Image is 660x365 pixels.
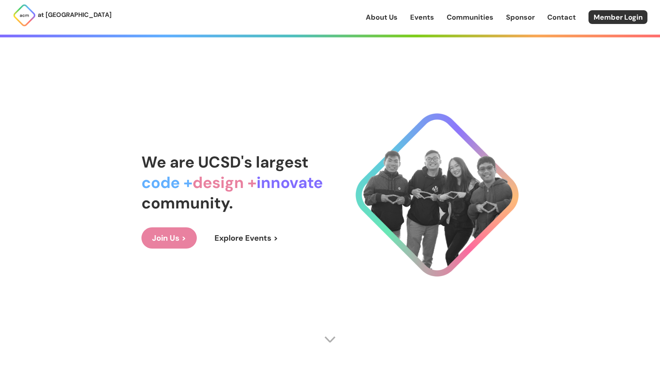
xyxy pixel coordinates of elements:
a: Join Us > [141,227,197,249]
img: Cool Logo [356,113,519,277]
a: About Us [366,12,398,22]
p: at [GEOGRAPHIC_DATA] [38,10,112,20]
a: Contact [547,12,576,22]
a: Events [410,12,434,22]
img: ACM Logo [13,4,36,27]
a: Sponsor [506,12,535,22]
a: Explore Events > [204,227,289,249]
span: code + [141,172,192,193]
a: at [GEOGRAPHIC_DATA] [13,4,112,27]
span: design + [192,172,257,193]
img: Scroll Arrow [324,334,336,345]
span: We are UCSD's largest [141,152,308,172]
span: innovate [257,172,323,193]
a: Member Login [588,10,647,24]
span: community. [141,193,233,213]
a: Communities [447,12,493,22]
